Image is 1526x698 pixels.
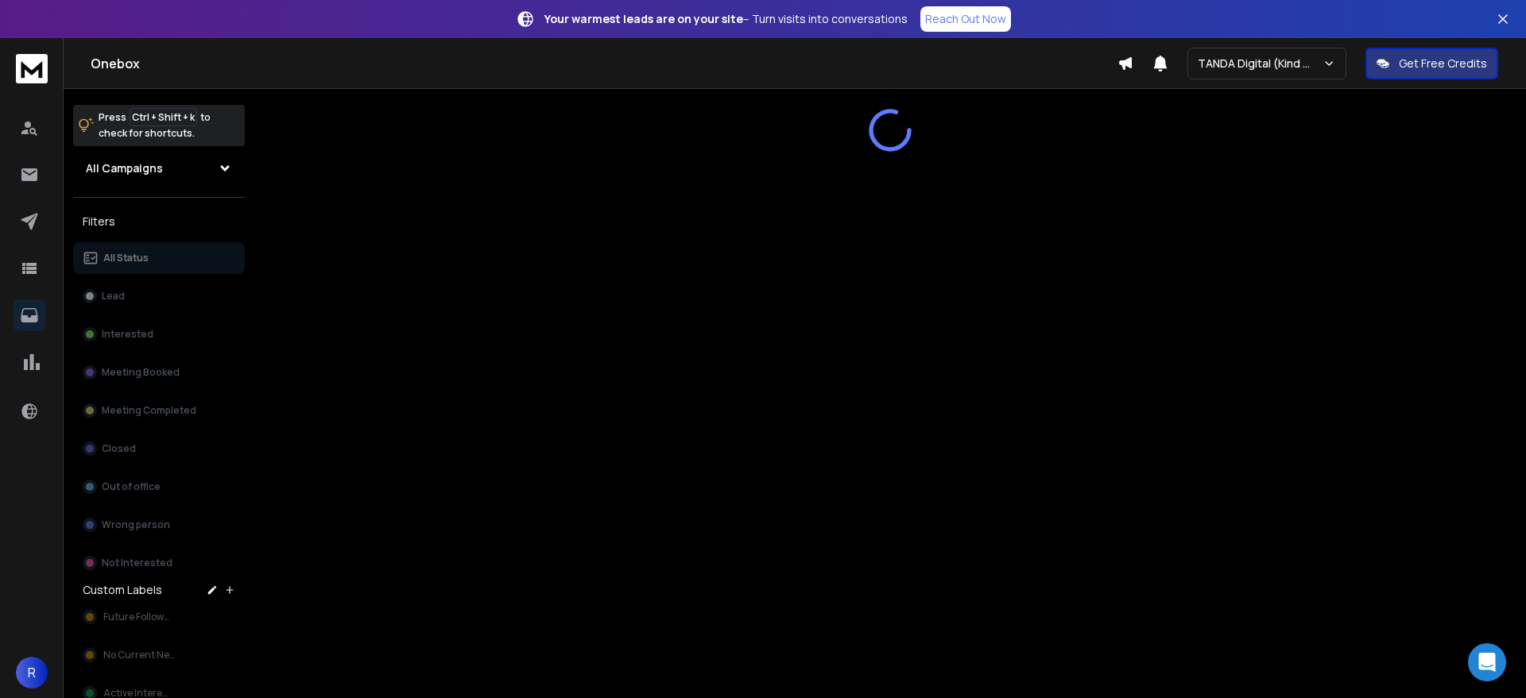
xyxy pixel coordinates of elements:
p: TANDA Digital (Kind Studio) [1198,56,1323,71]
button: Get Free Credits [1365,48,1498,79]
p: Test1|S1 Branding + Funding Readiness|UK&Nordics|CEO, founder|210225 [395,558,471,570]
p: Test1|S1 Branding + Funding Readiness|UK&Nordics|CEO, founder|210225 [360,469,436,480]
div: Open Intercom Messenger [1468,643,1506,681]
button: Meeting Completed [73,395,245,426]
button: No Current Need [73,639,245,671]
p: Lead [102,290,125,303]
p: please do not contact us [287,536,478,549]
button: Others [394,174,521,209]
button: Out of office [73,471,245,503]
p: Interested [102,328,153,341]
button: R [16,657,48,688]
p: Re: you caught our attention [287,613,478,626]
p: Hey [PERSON_NAME], thank you for [287,446,446,459]
p: [DATE] [485,685,521,698]
p: Unsubscribe please Many Thanks *[PERSON_NAME] [287,357,478,369]
p: Re: [PERSON_NAME] asked me to [287,344,478,357]
h1: Till Tornieporth [287,594,367,610]
span: 10 / 10 [274,137,303,156]
h1: Onebox [91,54,1117,73]
button: All Inbox(s) [261,98,524,130]
p: Wrong person [102,519,170,531]
p: Not Interested [308,557,360,569]
p: Meeting Completed [102,404,196,417]
p: Not Interested [102,557,172,569]
p: Closed [102,442,136,455]
p: All Status [103,252,149,264]
span: Ctrl + Shift + k [130,108,197,126]
a: Reach Out Now [920,6,1011,32]
button: All Campaigns [73,152,245,184]
h1: [PERSON_NAME] [287,504,378,520]
p: It’s the beginning of a legendary conversation [870,486,1190,508]
p: Get Free Credits [1399,56,1487,71]
button: All Status [73,242,245,274]
button: Primary [267,172,394,210]
h1: All Campaigns [86,160,163,176]
p: [DATE] [485,416,521,429]
p: Not Interested [308,378,360,390]
button: Future Followup [73,601,245,633]
p: Not Interested [308,647,360,659]
button: Not Interested [73,547,245,579]
p: Test1|S1 Branding + Funding Readiness|UK&Nordics|CEO, founder|210225 [395,379,471,391]
span: Future Followup [103,611,175,623]
p: [DATE] [485,506,521,519]
button: Interested [73,318,245,350]
h3: Filters [73,210,245,233]
p: Out of office [102,480,161,493]
button: Closed [73,433,245,465]
p: Lead [308,468,325,480]
p: – Turn visits into conversations [544,11,908,27]
button: Wrong person [73,509,245,541]
h1: [PERSON_NAME] [287,325,378,341]
h1: [PERSON_NAME][EMAIL_ADDRESS][DOMAIN_NAME] [287,415,462,430]
h3: Inboxes selected [306,137,408,156]
img: logo [16,54,48,83]
button: Lead [73,280,245,312]
p: Test1|S1 Branding + Funding Readiness|UK&Nordics|CEO, founder|210225 [395,648,471,660]
p: Reach Out Now [925,11,1006,27]
button: Meeting Booked [73,357,245,388]
p: [DATE] [485,326,521,339]
span: No Current Need [103,649,180,661]
p: [DATE] [485,596,521,608]
p: Meeting Booked [102,366,180,379]
p: Re: [PERSON_NAME] asked me to [287,523,478,536]
label: Select [290,274,319,287]
h1: All Inbox(s) [274,106,362,122]
strong: Your warmest leads are on your site [544,11,743,26]
p: Re: your branding [287,434,446,446]
p: Press to check for shortcuts. [99,110,211,141]
h3: Custom Labels [83,582,162,598]
p: Hi, please unsubscribe -- *Till [287,626,478,638]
